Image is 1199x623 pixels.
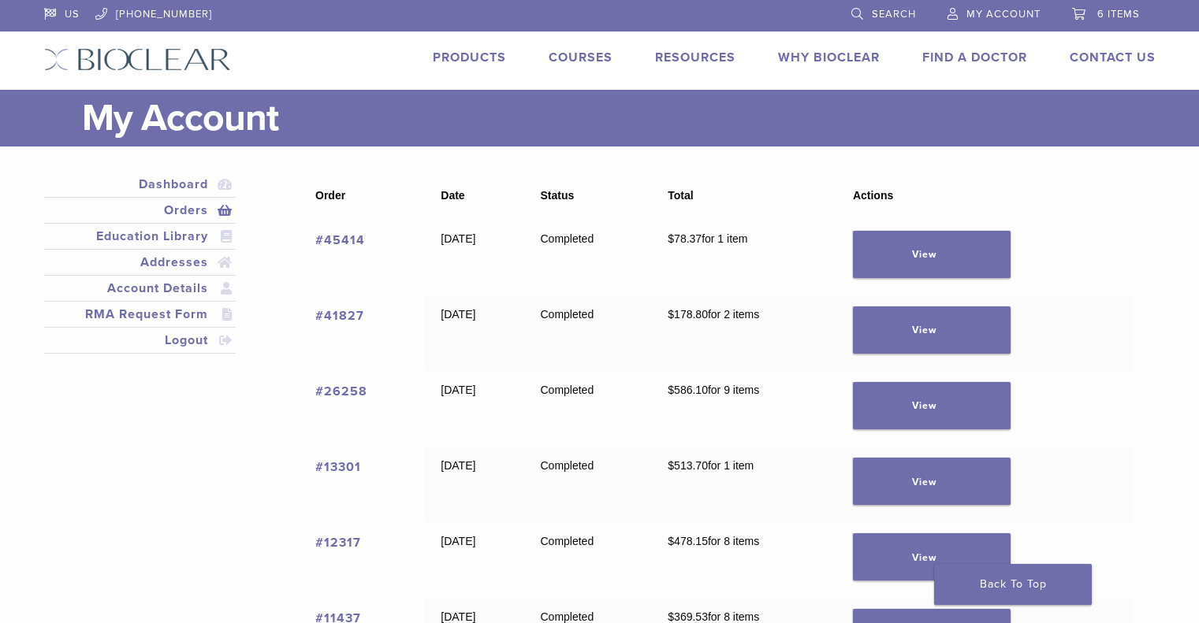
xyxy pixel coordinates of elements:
[652,371,837,447] td: for 9 items
[44,48,231,71] img: Bioclear
[652,295,837,371] td: for 2 items
[922,50,1027,65] a: Find A Doctor
[652,522,837,598] td: for 8 items
[525,522,653,598] td: Completed
[441,308,475,321] time: [DATE]
[315,459,361,475] a: View order number 13301
[441,610,475,623] time: [DATE]
[47,201,233,220] a: Orders
[315,384,367,399] a: View order number 26258
[655,50,735,65] a: Resources
[652,220,837,295] td: for 1 item
[668,384,674,396] span: $
[47,227,233,246] a: Education Library
[853,231,1011,278] a: View order 45414
[549,50,613,65] a: Courses
[872,8,916,20] span: Search
[82,90,1156,146] h1: My Account
[778,50,880,65] a: Why Bioclear
[853,189,893,202] span: Actions
[668,610,708,623] span: 369.53
[315,535,361,551] a: View order number 12317
[525,220,653,295] td: Completed
[47,331,233,350] a: Logout
[853,382,1011,429] a: View order 26258
[668,459,674,472] span: $
[934,564,1092,605] a: Back To Top
[315,189,345,202] span: Order
[1097,8,1140,20] span: 6 items
[47,279,233,298] a: Account Details
[441,459,475,472] time: [DATE]
[668,535,674,547] span: $
[853,533,1011,580] a: View order 12317
[966,8,1041,20] span: My Account
[315,232,365,248] a: View order number 45414
[433,50,506,65] a: Products
[525,371,653,447] td: Completed
[1070,50,1156,65] a: Contact Us
[652,447,837,522] td: for 1 item
[441,384,475,396] time: [DATE]
[44,172,236,373] nav: Account pages
[540,189,574,202] span: Status
[47,253,233,272] a: Addresses
[441,535,475,547] time: [DATE]
[853,306,1011,354] a: View order 41827
[668,308,708,321] span: 178.80
[668,232,702,245] span: 78.37
[853,458,1011,505] a: View order 13301
[525,447,653,522] td: Completed
[315,308,364,324] a: View order number 41827
[668,535,708,547] span: 478.15
[441,232,475,245] time: [DATE]
[47,305,233,324] a: RMA Request Form
[668,232,674,245] span: $
[668,308,674,321] span: $
[441,189,464,202] span: Date
[525,295,653,371] td: Completed
[668,610,674,623] span: $
[668,189,693,202] span: Total
[668,459,708,472] span: 513.70
[47,175,233,194] a: Dashboard
[668,384,708,396] span: 586.10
